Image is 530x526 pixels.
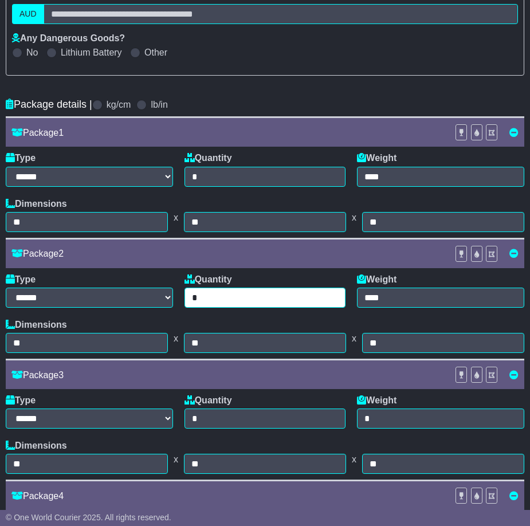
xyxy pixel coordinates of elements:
[184,152,232,163] label: Quantity
[509,370,519,380] a: Remove this item
[509,128,519,138] a: Remove this item
[58,491,64,501] span: 4
[144,47,167,58] label: Other
[357,274,396,285] label: Weight
[168,333,184,344] span: x
[58,370,64,380] span: 3
[6,248,449,259] div: Package
[58,128,64,138] span: 1
[346,212,362,223] span: x
[6,370,449,380] div: Package
[6,127,449,138] div: Package
[6,198,67,209] label: Dimensions
[6,440,67,451] label: Dimensions
[6,319,67,330] label: Dimensions
[26,47,38,58] label: No
[357,395,396,406] label: Weight
[184,274,232,285] label: Quantity
[357,152,396,163] label: Weight
[12,33,125,44] label: Any Dangerous Goods?
[509,491,519,501] a: Remove this item
[61,47,122,58] label: Lithium Battery
[58,249,64,258] span: 2
[168,454,184,465] span: x
[346,333,362,344] span: x
[151,99,167,110] label: lb/in
[6,274,36,285] label: Type
[168,212,184,223] span: x
[6,490,449,501] div: Package
[6,99,92,111] h4: Package details |
[107,99,131,110] label: kg/cm
[12,4,44,24] label: AUD
[184,395,232,406] label: Quantity
[346,454,362,465] span: x
[6,395,36,406] label: Type
[6,152,36,163] label: Type
[509,249,519,258] a: Remove this item
[6,513,171,522] span: © One World Courier 2025. All rights reserved.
